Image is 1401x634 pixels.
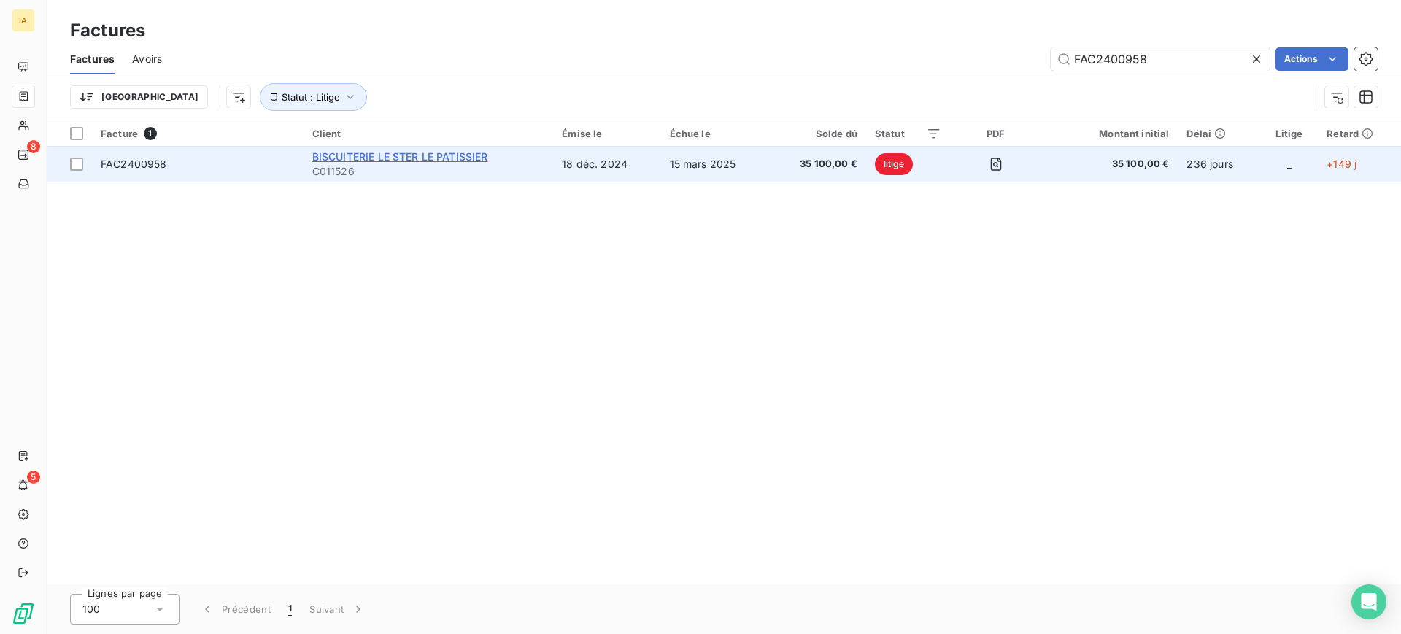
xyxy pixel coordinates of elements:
div: PDF [959,128,1033,139]
span: litige [875,153,913,175]
div: Open Intercom Messenger [1351,584,1386,619]
td: 236 jours [1178,147,1260,182]
div: Statut [875,128,941,139]
span: 35 100,00 € [1051,157,1170,171]
button: Suivant [301,594,374,625]
span: Avoirs [132,52,162,66]
div: Émise le [562,128,652,139]
span: _ [1287,158,1292,170]
span: Statut : Litige [282,91,340,103]
button: Statut : Litige [260,83,367,111]
h3: Factures [70,18,145,44]
span: 1 [144,127,157,140]
div: Échue le [670,128,761,139]
span: BISCUITERIE LE STER LE PATISSIER [312,150,488,163]
span: Facture [101,128,138,139]
div: Retard [1327,128,1392,139]
div: Client [312,128,545,139]
button: [GEOGRAPHIC_DATA] [70,85,208,109]
a: 8 [12,143,34,166]
span: 1 [288,602,292,616]
span: 5 [27,471,40,484]
td: 18 déc. 2024 [553,147,660,182]
span: +149 j [1327,158,1356,170]
button: Précédent [191,594,279,625]
div: Litige [1269,128,1309,139]
td: 15 mars 2025 [661,147,770,182]
img: Logo LeanPay [12,602,35,625]
button: Actions [1275,47,1348,71]
div: Montant initial [1051,128,1170,139]
button: 1 [279,594,301,625]
span: 35 100,00 € [778,157,857,171]
span: 8 [27,140,40,153]
span: C011526 [312,164,545,179]
div: Solde dû [778,128,857,139]
div: IA [12,9,35,32]
input: Rechercher [1051,47,1270,71]
span: Factures [70,52,115,66]
span: 100 [82,602,100,616]
div: Délai [1186,128,1251,139]
span: FAC2400958 [101,158,167,170]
